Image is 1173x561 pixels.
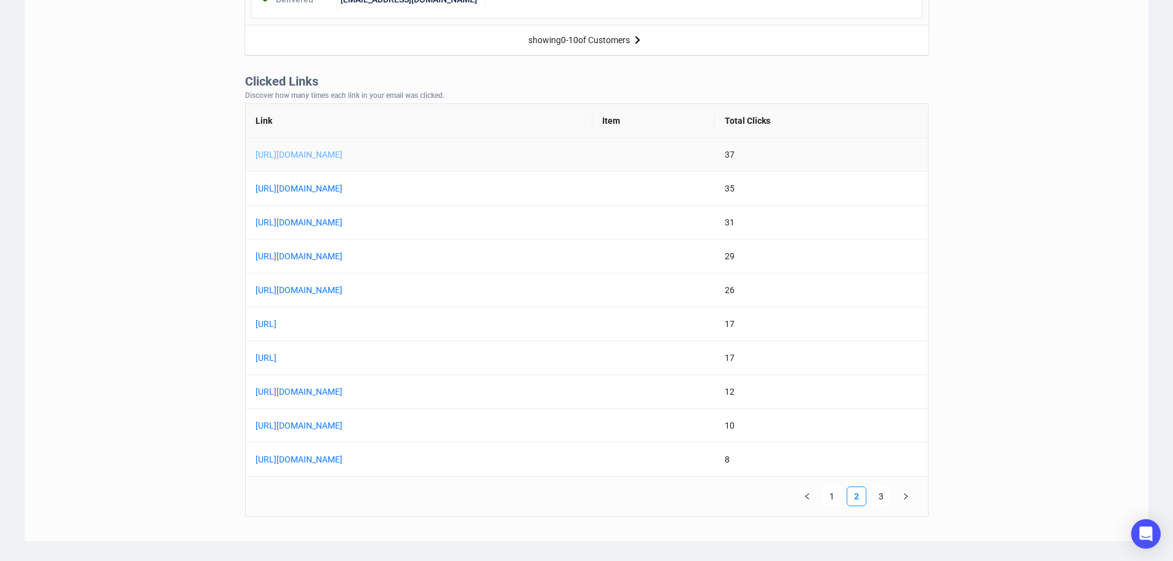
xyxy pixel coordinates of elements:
li: 1 [822,486,842,506]
th: Total Clicks [715,104,927,138]
li: Previous Page [797,486,817,506]
td: 17 [715,341,927,375]
td: 26 [715,273,927,307]
li: 2 [847,486,866,506]
li: Next Page [896,486,916,506]
td: 31 [715,206,927,240]
td: 35 [715,172,927,206]
a: [URL][DOMAIN_NAME] [256,148,563,161]
a: [URL][DOMAIN_NAME] [256,216,563,229]
a: [URL][DOMAIN_NAME] [256,419,563,432]
a: [URL][DOMAIN_NAME] [256,182,563,195]
a: [URL][DOMAIN_NAME] [256,385,563,398]
span: right [902,493,909,500]
td: 8 [715,443,927,477]
a: 3 [872,487,890,506]
div: Discover how many times each link in your email was clicked. [245,92,929,100]
li: 3 [871,486,891,506]
img: right-arrow.svg [630,33,645,47]
button: right [896,486,916,506]
td: 17 [715,307,927,341]
a: [URL][DOMAIN_NAME] [256,249,563,263]
button: left [797,486,817,506]
td: 29 [715,240,927,273]
td: 10 [715,409,927,443]
td: 37 [715,138,927,172]
a: [URL] [256,351,563,365]
a: 1 [823,487,841,506]
th: Link [246,104,593,138]
a: 2 [847,487,866,506]
div: Clicked Links [245,75,929,89]
td: 12 [715,375,927,409]
div: showing 0 - 10 of Customers [528,35,630,45]
a: [URL][DOMAIN_NAME] [256,453,563,466]
th: Item [592,104,715,138]
a: [URL] [256,317,563,331]
a: [URL][DOMAIN_NAME] [256,283,563,297]
div: Open Intercom Messenger [1131,519,1161,549]
span: left [804,493,811,500]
